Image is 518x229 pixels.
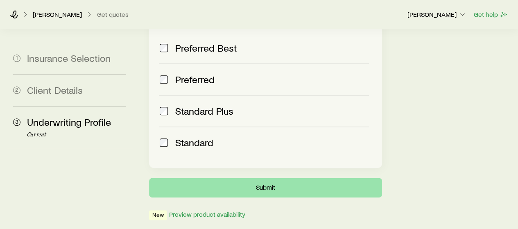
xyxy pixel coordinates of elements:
[175,105,233,117] span: Standard Plus
[27,52,111,64] span: Insurance Selection
[13,86,20,94] span: 2
[97,11,129,18] button: Get quotes
[160,44,168,52] input: Preferred Best
[175,42,237,54] span: Preferred Best
[160,75,168,84] input: Preferred
[13,54,20,62] span: 1
[407,10,467,20] button: [PERSON_NAME]
[149,178,382,197] button: Submit
[169,211,246,218] button: Preview product availability
[27,84,83,96] span: Client Details
[407,10,466,18] p: [PERSON_NAME]
[175,74,215,85] span: Preferred
[160,138,168,147] input: Standard
[473,10,508,19] button: Get help
[27,132,126,138] p: Current
[13,118,20,126] span: 3
[152,211,163,220] span: New
[33,10,82,18] p: [PERSON_NAME]
[27,116,111,128] span: Underwriting Profile
[160,107,168,115] input: Standard Plus
[175,137,213,148] span: Standard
